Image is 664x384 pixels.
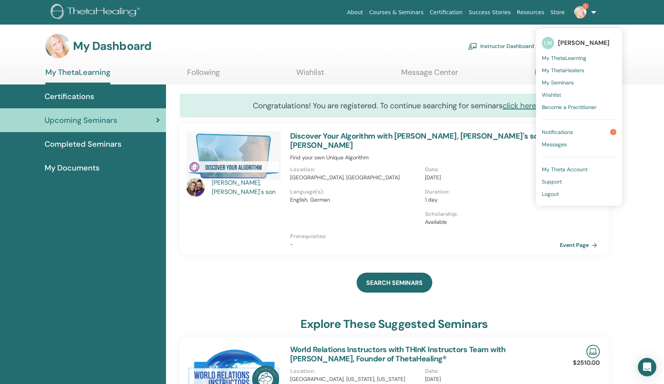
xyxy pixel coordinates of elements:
[186,131,281,180] img: Discover Your Algorithm
[542,178,562,185] span: Support
[542,55,586,61] span: My ThetaLearning
[427,5,465,20] a: Certification
[290,154,560,162] p: Find your own Unique Algorithm
[425,188,555,196] p: Duration :
[536,28,622,206] ul: 1
[425,367,555,375] p: Date :
[468,38,534,55] a: Instructor Dashboard
[542,34,616,52] a: LM[PERSON_NAME]
[290,196,420,204] p: English, German
[290,131,558,150] a: Discover Your Algorithm with [PERSON_NAME], [PERSON_NAME]'s son and [PERSON_NAME]
[212,178,283,197] a: [PERSON_NAME], [PERSON_NAME]'s son
[290,375,420,383] p: [GEOGRAPHIC_DATA], [US_STATE], [US_STATE]
[290,240,560,248] p: -
[425,375,555,383] p: [DATE]
[425,210,555,218] p: Scholarship :
[542,104,596,111] span: Become a Practitioner
[344,5,366,20] a: About
[542,76,616,89] a: My Seminars
[45,91,94,102] span: Certifications
[586,345,600,358] img: Live Online Seminar
[45,138,121,150] span: Completed Seminars
[187,68,220,83] a: Following
[425,174,555,182] p: [DATE]
[542,52,616,64] a: My ThetaLearning
[290,232,560,240] p: Prerequisites :
[583,3,589,9] span: 1
[542,129,573,136] span: Notifications
[357,273,432,293] a: SEARCH SEMINARS
[425,166,555,174] p: Date :
[45,68,110,84] a: My ThetaLearning
[45,34,70,58] img: default.jpg
[45,162,100,174] span: My Documents
[542,163,616,175] a: My Theta Account
[468,43,477,50] img: chalkboard-teacher.svg
[51,4,143,21] img: logo.png
[638,358,656,376] div: Open Intercom Messenger
[73,39,151,53] h3: My Dashboard
[425,218,555,226] p: Available
[542,190,559,197] span: Logout
[542,79,574,86] span: My Seminars
[180,94,609,118] div: Congratulations! You are registered. To continue searching for seminars
[300,317,488,331] h3: explore these suggested seminars
[542,67,584,74] span: My ThetaHealers
[542,188,616,200] a: Logout
[45,114,117,126] span: Upcoming Seminars
[425,196,555,204] p: 1 day
[542,89,616,101] a: Wishlist
[560,239,600,251] a: Event Page
[542,64,616,76] a: My ThetaHealers
[542,126,616,138] a: Notifications1
[535,68,596,83] a: Help & Resources
[542,175,616,188] a: Support
[558,39,609,47] span: [PERSON_NAME]
[542,166,588,173] span: My Theta Account
[610,129,616,135] span: 1
[514,5,548,20] a: Resources
[542,37,554,49] span: LM
[290,344,506,364] a: World Relations Instructors with THInK Instructors Team with [PERSON_NAME], Founder of ThetaHealing®
[548,5,568,20] a: Store
[466,5,514,20] a: Success Stories
[366,279,423,287] span: SEARCH SEMINARS
[542,138,616,151] a: Messages
[401,68,458,83] a: Message Center
[186,178,205,197] img: default.jpg
[542,91,561,98] span: Wishlist
[296,68,324,83] a: Wishlist
[290,174,420,182] p: [GEOGRAPHIC_DATA], [GEOGRAPHIC_DATA]
[542,101,616,113] a: Become a Practitioner
[366,5,427,20] a: Courses & Seminars
[574,6,586,18] img: default.jpg
[290,188,420,196] p: Language(s) :
[290,367,420,375] p: Location :
[542,141,567,148] span: Messages
[290,166,420,174] p: Location :
[573,358,600,367] p: $2510.00
[503,101,536,111] a: click here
